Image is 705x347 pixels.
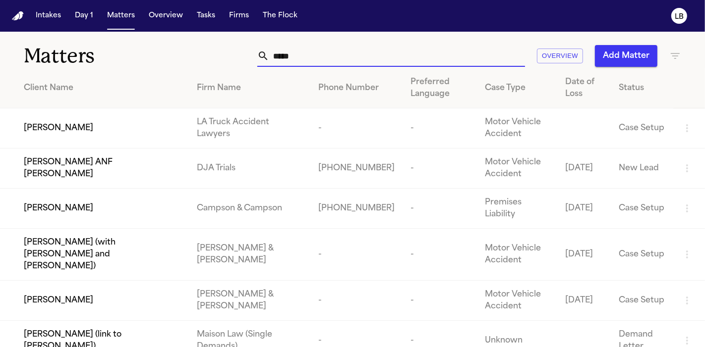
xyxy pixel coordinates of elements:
[537,49,583,64] button: Overview
[565,76,603,100] div: Date of Loss
[611,149,673,189] td: New Lead
[403,149,477,189] td: -
[12,11,24,21] img: Finch Logo
[103,7,139,25] button: Matters
[259,7,301,25] button: The Flock
[71,7,97,25] button: Day 1
[557,189,611,229] td: [DATE]
[189,189,311,229] td: Campson & Campson
[319,82,395,94] div: Phone Number
[189,229,311,281] td: [PERSON_NAME] & [PERSON_NAME]
[311,149,403,189] td: [PHONE_NUMBER]
[611,281,673,321] td: Case Setup
[189,149,311,189] td: DJA Trials
[477,281,557,321] td: Motor Vehicle Accident
[403,108,477,149] td: -
[477,149,557,189] td: Motor Vehicle Accident
[311,281,403,321] td: -
[477,229,557,281] td: Motor Vehicle Accident
[24,202,93,214] span: [PERSON_NAME]
[411,76,470,100] div: Preferred Language
[24,122,93,134] span: [PERSON_NAME]
[619,82,665,94] div: Status
[12,11,24,21] a: Home
[24,295,93,306] span: [PERSON_NAME]
[557,229,611,281] td: [DATE]
[557,281,611,321] td: [DATE]
[311,229,403,281] td: -
[189,108,311,149] td: LA Truck Accident Lawyers
[145,7,187,25] button: Overview
[193,7,219,25] button: Tasks
[403,189,477,229] td: -
[225,7,253,25] button: Firms
[189,281,311,321] td: [PERSON_NAME] & [PERSON_NAME]
[477,189,557,229] td: Premises Liability
[611,229,673,281] td: Case Setup
[24,156,181,180] span: [PERSON_NAME] ANF [PERSON_NAME]
[311,108,403,149] td: -
[557,149,611,189] td: [DATE]
[611,108,673,149] td: Case Setup
[595,45,657,67] button: Add Matter
[197,82,303,94] div: Firm Name
[485,82,549,94] div: Case Type
[311,189,403,229] td: [PHONE_NUMBER]
[24,82,181,94] div: Client Name
[403,281,477,321] td: -
[477,108,557,149] td: Motor Vehicle Accident
[24,44,205,68] h1: Matters
[24,237,181,272] span: [PERSON_NAME] (with [PERSON_NAME] and [PERSON_NAME])
[403,229,477,281] td: -
[32,7,65,25] button: Intakes
[611,189,673,229] td: Case Setup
